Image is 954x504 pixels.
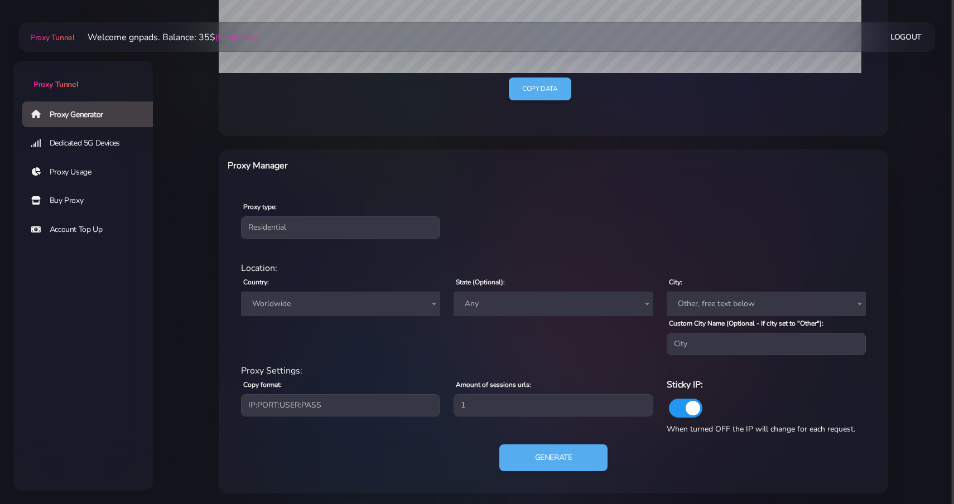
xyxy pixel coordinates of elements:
h6: Proxy Manager [228,158,602,173]
a: Account Top Up [22,217,162,243]
div: Proxy Settings: [234,364,873,377]
span: Any [454,292,653,316]
span: Proxy Tunnel [30,32,74,43]
iframe: Webchat Widget [900,450,940,490]
label: Country: [243,277,269,287]
a: (top-up here) [215,31,258,43]
label: Custom City Name (Optional - If city set to "Other"): [669,318,823,328]
label: Copy format: [243,380,282,390]
span: Worldwide [248,296,433,312]
span: Other, free text below [667,292,866,316]
a: Proxy Tunnel [28,28,74,46]
span: Worldwide [241,292,440,316]
a: Logout [890,27,922,47]
a: Buy Proxy [22,188,162,214]
li: Welcome gnpads. Balance: 35$ [74,31,258,44]
a: Proxy Usage [22,159,162,185]
a: Copy data [509,77,571,100]
span: Proxy Tunnel [33,79,78,90]
button: Generate [499,444,608,471]
label: Proxy type: [243,202,277,212]
a: Proxy Generator [22,101,162,127]
span: Other, free text below [673,296,859,312]
span: Any [460,296,646,312]
label: City: [669,277,682,287]
a: Dedicated 5G Devices [22,130,162,156]
label: Amount of sessions urls: [456,380,531,390]
a: Proxy Tunnel [13,61,153,90]
input: City [667,333,866,355]
h6: Sticky IP: [667,377,866,392]
div: Location: [234,261,873,275]
span: When turned OFF the IP will change for each request. [667,424,855,434]
label: State (Optional): [456,277,505,287]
